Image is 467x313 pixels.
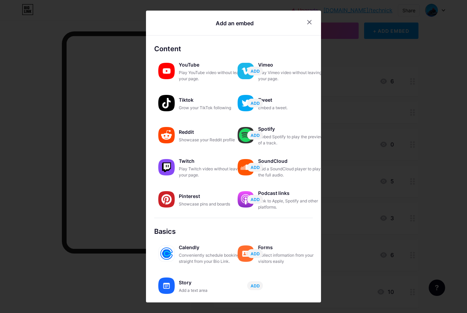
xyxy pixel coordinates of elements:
div: SoundCloud [258,156,326,166]
img: vimeo [238,63,254,79]
div: Add a SoundCloud player to play the full audio. [258,166,326,178]
div: Play Twitch video without leaving your page. [179,166,247,178]
img: spotify [238,127,254,143]
div: Pinterest [179,191,247,201]
button: ADD [247,99,263,108]
div: Collect information from your visitors easily [258,252,326,265]
img: story [158,278,175,294]
button: ADD [247,281,263,290]
span: ADD [251,100,260,106]
div: Story [179,278,247,287]
span: ADD [251,283,260,289]
div: Conveniently schedule bookings straight from your Bio Link. [179,252,247,265]
img: reddit [158,127,175,143]
img: forms [238,245,254,262]
div: Reddit [179,127,247,137]
div: Showcase your Reddit profile [179,137,247,143]
span: ADD [251,132,260,138]
button: ADD [247,131,263,140]
img: tiktok [158,95,175,111]
div: YouTube [179,60,247,70]
div: Twitch [179,156,247,166]
span: ADD [251,68,260,74]
div: Calendly [179,243,247,252]
div: Link to Apple, Spotify and other platforms. [258,198,326,210]
div: Play Vimeo video without leaving your page. [258,70,326,82]
img: calendly [158,245,175,262]
div: Play YouTube video without leaving your page. [179,70,247,82]
div: Vimeo [258,60,326,70]
div: Add an embed [216,19,254,27]
div: Podcast links [258,188,326,198]
button: ADD [247,67,263,75]
div: Content [154,44,313,54]
img: soundcloud [238,159,254,175]
img: podcastlinks [238,191,254,208]
button: ADD [247,163,263,172]
div: Forms [258,243,326,252]
img: pinterest [158,191,175,208]
span: ADD [251,197,260,202]
button: ADD [247,249,263,258]
div: Tiktok [179,95,247,105]
button: ADD [247,195,263,204]
div: Tweet [258,95,326,105]
img: twitch [158,159,175,175]
div: Embed a tweet. [258,105,326,111]
div: Showcase pins and boards [179,201,247,207]
img: twitter [238,95,254,111]
span: ADD [251,251,260,257]
span: ADD [251,165,260,170]
div: Add a text area [179,287,247,294]
div: Spotify [258,124,326,134]
div: Embed Spotify to play the preview of a track. [258,134,326,146]
div: Basics [154,226,313,237]
div: Grow your TikTok following [179,105,247,111]
img: youtube [158,63,175,79]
